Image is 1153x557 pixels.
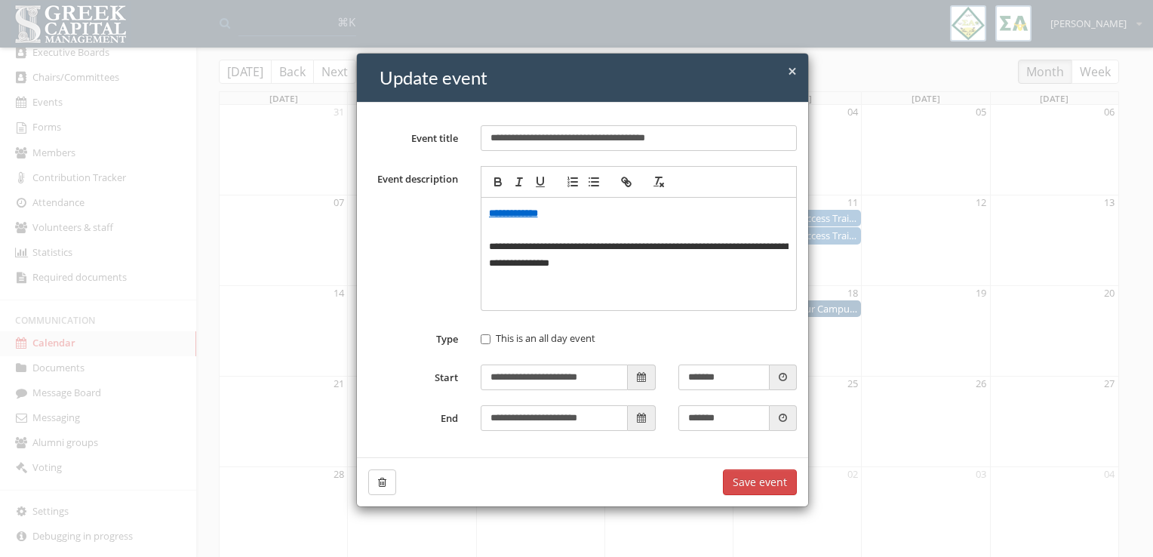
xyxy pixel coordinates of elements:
label: End [357,406,470,426]
label: Type [357,327,470,346]
label: Start [357,365,470,385]
label: This is an all day event [481,331,595,346]
h4: Update event [380,65,797,91]
span: × [788,60,797,82]
input: This is an all day event [481,334,490,344]
label: Event description [357,167,470,186]
button: Save event [723,469,797,495]
label: Event title [357,126,470,146]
